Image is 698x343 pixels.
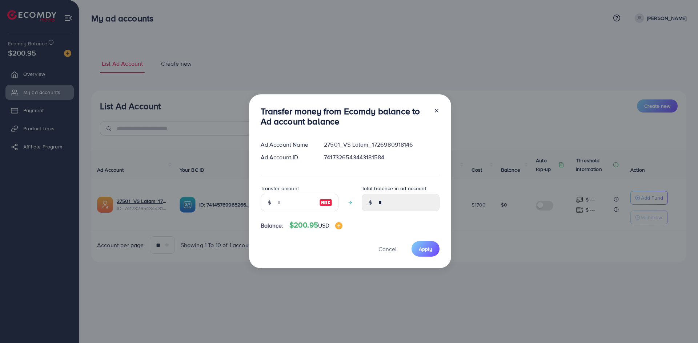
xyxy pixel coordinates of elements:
img: image [335,222,342,229]
button: Cancel [369,241,406,257]
div: Ad Account ID [255,153,318,162]
span: Balance: [261,221,284,230]
h3: Transfer money from Ecomdy balance to Ad account balance [261,106,428,127]
img: image [319,198,332,207]
button: Apply [412,241,440,257]
div: 27501_VS Latam_1726980918146 [318,140,445,149]
div: 7417326543443181584 [318,153,445,162]
span: Cancel [378,245,397,253]
label: Transfer amount [261,185,299,192]
span: USD [318,221,329,229]
label: Total balance in ad account [362,185,426,192]
div: Ad Account Name [255,140,318,149]
iframe: Chat [667,310,693,338]
span: Apply [419,245,432,253]
h4: $200.95 [289,221,343,230]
